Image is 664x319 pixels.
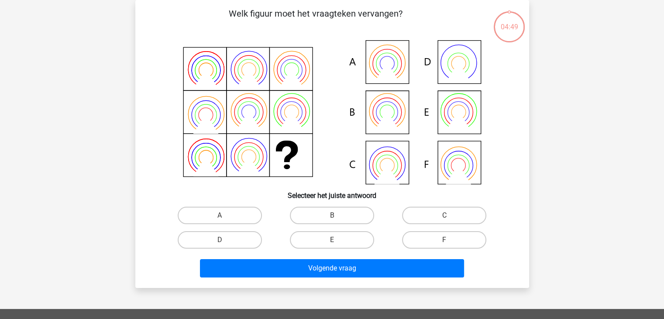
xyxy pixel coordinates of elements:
label: A [178,207,262,224]
label: E [290,231,374,249]
label: B [290,207,374,224]
label: C [402,207,486,224]
label: F [402,231,486,249]
h6: Selecteer het juiste antwoord [149,184,515,200]
label: D [178,231,262,249]
div: 04:49 [493,10,526,32]
p: Welk figuur moet het vraagteken vervangen? [149,7,482,33]
button: Volgende vraag [200,259,464,277]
